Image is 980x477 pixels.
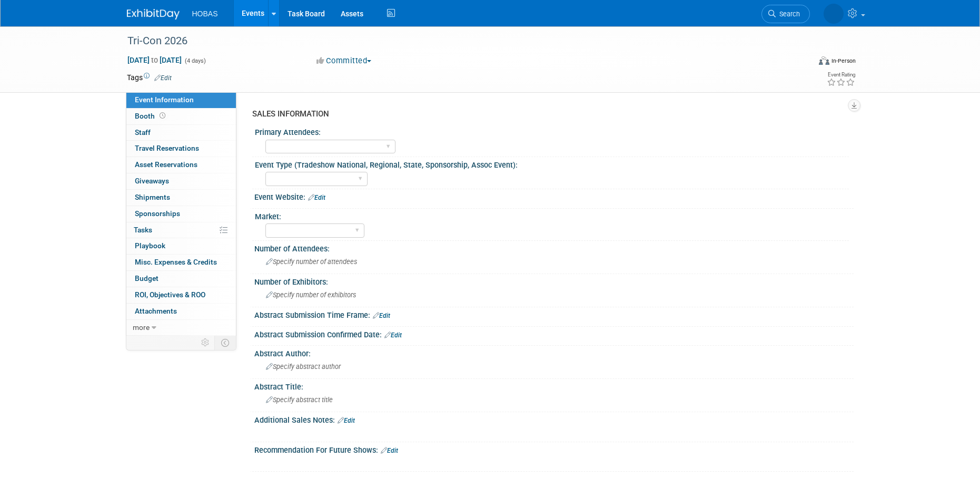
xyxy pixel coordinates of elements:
[266,291,356,299] span: Specify number of exhibitors
[255,124,849,138] div: Primary Attendees:
[126,287,236,303] a: ROI, Objectives & ROO
[150,56,160,64] span: to
[192,9,218,18] span: HOBAS
[126,304,236,319] a: Attachments
[127,72,172,83] td: Tags
[254,307,854,321] div: Abstract Submission Time Frame:
[135,177,169,185] span: Giveaways
[126,255,236,270] a: Misc. Expenses & Credits
[252,109,846,120] div: SALES INFORMATION
[126,271,236,287] a: Budget
[126,238,236,254] a: Playbook
[255,157,849,170] div: Event Type (Tradeshow National, Regional, State, Sponsorship, Assoc Event):
[135,95,194,104] span: Event Information
[124,32,794,51] div: Tri-Con 2026
[135,160,197,169] span: Asset Reservations
[135,241,165,250] span: Playbook
[308,194,325,201] a: Edit
[266,258,357,266] span: Specify number of attendees
[127,9,180,20] img: ExhibitDay
[184,57,206,64] span: (4 days)
[824,4,844,24] img: Lia Chowdhury
[776,10,800,18] span: Search
[133,323,150,332] span: more
[135,258,217,266] span: Misc. Expenses & Credits
[214,336,236,349] td: Toggle Event Tabs
[819,56,829,65] img: Format-Inperson.png
[126,320,236,336] a: more
[126,125,236,141] a: Staff
[135,290,205,299] span: ROI, Objectives & ROO
[126,222,236,238] a: Tasks
[135,112,167,120] span: Booth
[157,112,167,120] span: Booth not reserved yet
[313,55,375,66] button: Committed
[135,128,151,137] span: Staff
[135,209,180,218] span: Sponsorships
[127,55,182,65] span: [DATE] [DATE]
[338,417,355,424] a: Edit
[381,447,398,454] a: Edit
[254,241,854,254] div: Number of Attendees:
[254,274,854,287] div: Number of Exhibitors:
[266,396,333,404] span: Specify abstract title
[254,379,854,392] div: Abstract Title:
[126,190,236,206] a: Shipments
[126,157,236,173] a: Asset Reservations
[831,57,856,65] div: In-Person
[761,5,810,23] a: Search
[135,274,159,283] span: Budget
[254,442,854,456] div: Recommendation For Future Shows:
[748,55,856,71] div: Event Format
[126,206,236,222] a: Sponsorships
[134,226,152,234] span: Tasks
[254,189,854,203] div: Event Website:
[126,173,236,189] a: Giveaways
[254,327,854,340] div: Abstract Submission Confirmed Date:
[266,363,341,371] span: Specify abstract author
[384,332,402,339] a: Edit
[196,336,215,349] td: Personalize Event Tab Strip
[827,72,855,77] div: Event Rating
[126,141,236,157] a: Travel Reservations
[135,193,170,201] span: Shipments
[135,144,199,152] span: Travel Reservations
[254,346,854,359] div: Abstract Author:
[255,209,849,222] div: Market:
[135,307,177,315] span: Attachments
[154,74,172,82] a: Edit
[373,312,390,319] a: Edit
[126,109,236,124] a: Booth
[254,412,854,426] div: Additional Sales Notes:
[126,92,236,108] a: Event Information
